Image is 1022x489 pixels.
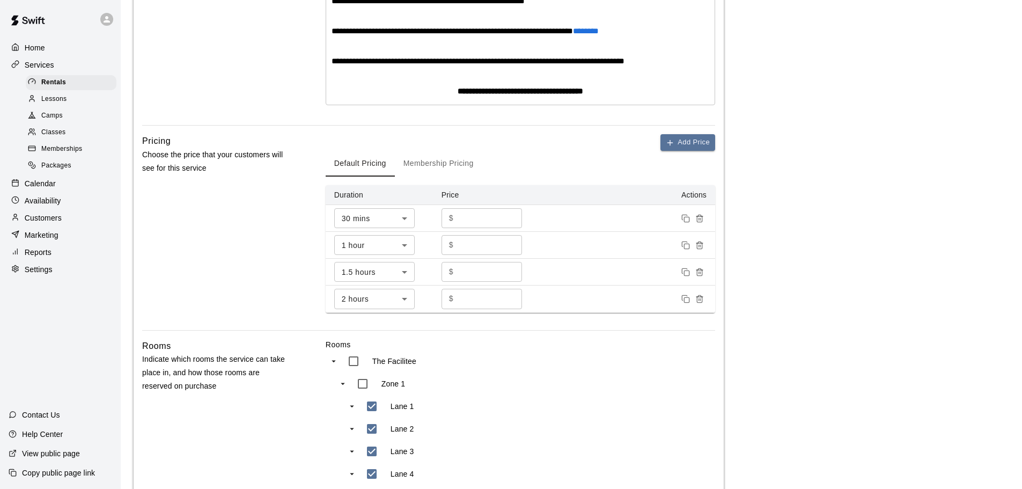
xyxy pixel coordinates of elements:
[679,211,693,225] button: Duplicate price
[679,265,693,279] button: Duplicate price
[25,264,53,275] p: Settings
[41,127,65,138] span: Classes
[449,293,453,304] p: $
[9,227,112,243] a: Marketing
[679,238,693,252] button: Duplicate price
[9,210,112,226] a: Customers
[449,239,453,251] p: $
[26,92,116,107] div: Lessons
[391,446,414,457] p: Lane 3
[372,356,416,367] p: The Facilitee
[693,292,707,306] button: Remove price
[142,339,171,353] h6: Rooms
[334,289,415,309] div: 2 hours
[142,353,291,393] p: Indicate which rooms the service can take place in, and how those rooms are reserved on purchase
[26,108,121,125] a: Camps
[693,265,707,279] button: Remove price
[395,151,482,177] button: Membership Pricing
[391,469,414,479] p: Lane 4
[142,148,291,175] p: Choose the price that your customers will see for this service
[391,424,414,434] p: Lane 2
[9,261,112,278] a: Settings
[660,134,715,151] button: Add Price
[25,42,45,53] p: Home
[693,211,707,225] button: Remove price
[326,185,433,205] th: Duration
[26,142,116,157] div: Memberships
[326,339,715,350] label: Rooms
[25,195,61,206] p: Availability
[41,94,67,105] span: Lessons
[22,410,60,420] p: Contact Us
[433,185,540,205] th: Price
[26,125,116,140] div: Classes
[142,134,171,148] h6: Pricing
[41,160,71,171] span: Packages
[26,158,116,173] div: Packages
[679,292,693,306] button: Duplicate price
[41,77,66,88] span: Rentals
[26,74,121,91] a: Rentals
[693,238,707,252] button: Remove price
[326,151,395,177] button: Default Pricing
[449,266,453,278] p: $
[9,176,112,192] a: Calendar
[41,144,82,155] span: Memberships
[22,429,63,440] p: Help Center
[9,193,112,209] a: Availability
[540,185,715,205] th: Actions
[22,448,80,459] p: View public page
[26,91,121,107] a: Lessons
[391,401,414,412] p: Lane 1
[25,247,52,258] p: Reports
[26,75,116,90] div: Rentals
[41,111,63,121] span: Camps
[334,208,415,228] div: 30 mins
[9,244,112,260] a: Reports
[334,262,415,282] div: 1.5 hours
[381,378,406,389] p: Zone 1
[26,108,116,123] div: Camps
[334,235,415,255] div: 1 hour
[25,178,56,189] p: Calendar
[9,57,112,73] a: Services
[25,230,58,240] p: Marketing
[25,213,62,223] p: Customers
[26,125,121,141] a: Classes
[9,40,112,56] a: Home
[449,213,453,224] p: $
[22,468,95,478] p: Copy public page link
[26,158,121,174] a: Packages
[26,141,121,158] a: Memberships
[25,60,54,70] p: Services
